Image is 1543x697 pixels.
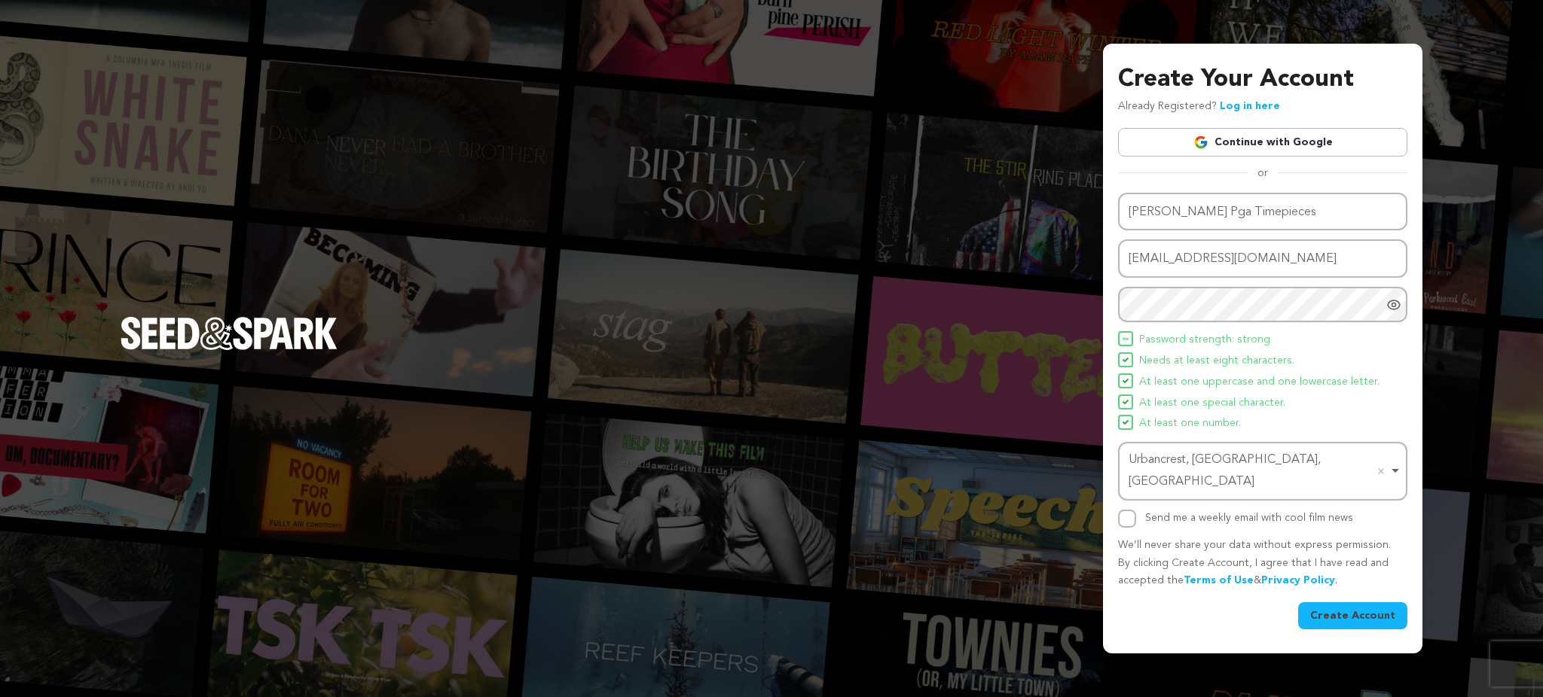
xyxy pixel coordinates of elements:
[1193,135,1208,150] img: Google logo
[1139,331,1270,349] span: Password strength: strong
[1118,98,1280,116] p: Already Registered?
[1184,575,1254,586] a: Terms of Use
[1118,128,1407,157] a: Continue with Google
[121,317,338,380] a: Seed&Spark Homepage
[1139,373,1380,391] span: At least one uppercase and one lowercase letter.
[1220,101,1280,111] a: Log in here
[1123,378,1129,384] img: Seed&Spark Icon
[1261,575,1335,586] a: Privacy Policy
[1298,602,1407,629] button: Create Account
[1139,394,1285,412] span: At least one special character.
[1123,336,1129,342] img: Seed&Spark Icon
[1139,352,1294,370] span: Needs at least eight characters.
[1123,399,1129,405] img: Seed&Spark Icon
[1118,537,1407,590] p: We’ll never share your data without express permission. By clicking Create Account, I agree that ...
[1248,166,1277,181] span: or
[1386,297,1401,312] a: Show password as plain text. Warning: this will display your password on the screen.
[1139,415,1241,433] span: At least one number.
[121,317,338,350] img: Seed&Spark Logo
[1118,62,1407,98] h3: Create Your Account
[1118,239,1407,278] input: Email address
[1118,193,1407,231] input: Name
[1123,357,1129,363] img: Seed&Spark Icon
[1373,464,1389,479] button: Remove item: 'ChIJgWb47teaOIgRy7eAxwF6xvg'
[1123,419,1129,425] img: Seed&Spark Icon
[1129,449,1388,493] div: Urbancrest, [GEOGRAPHIC_DATA], [GEOGRAPHIC_DATA]
[1145,513,1353,523] label: Send me a weekly email with cool film news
